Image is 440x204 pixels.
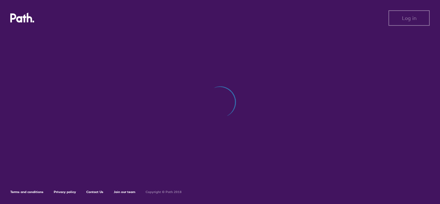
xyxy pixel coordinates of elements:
[54,190,76,194] a: Privacy policy
[114,190,135,194] a: Join our team
[146,190,182,194] h6: Copyright © Path 2018
[388,10,430,26] button: Log in
[10,190,43,194] a: Terms and conditions
[402,15,416,21] span: Log in
[86,190,103,194] a: Contact Us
